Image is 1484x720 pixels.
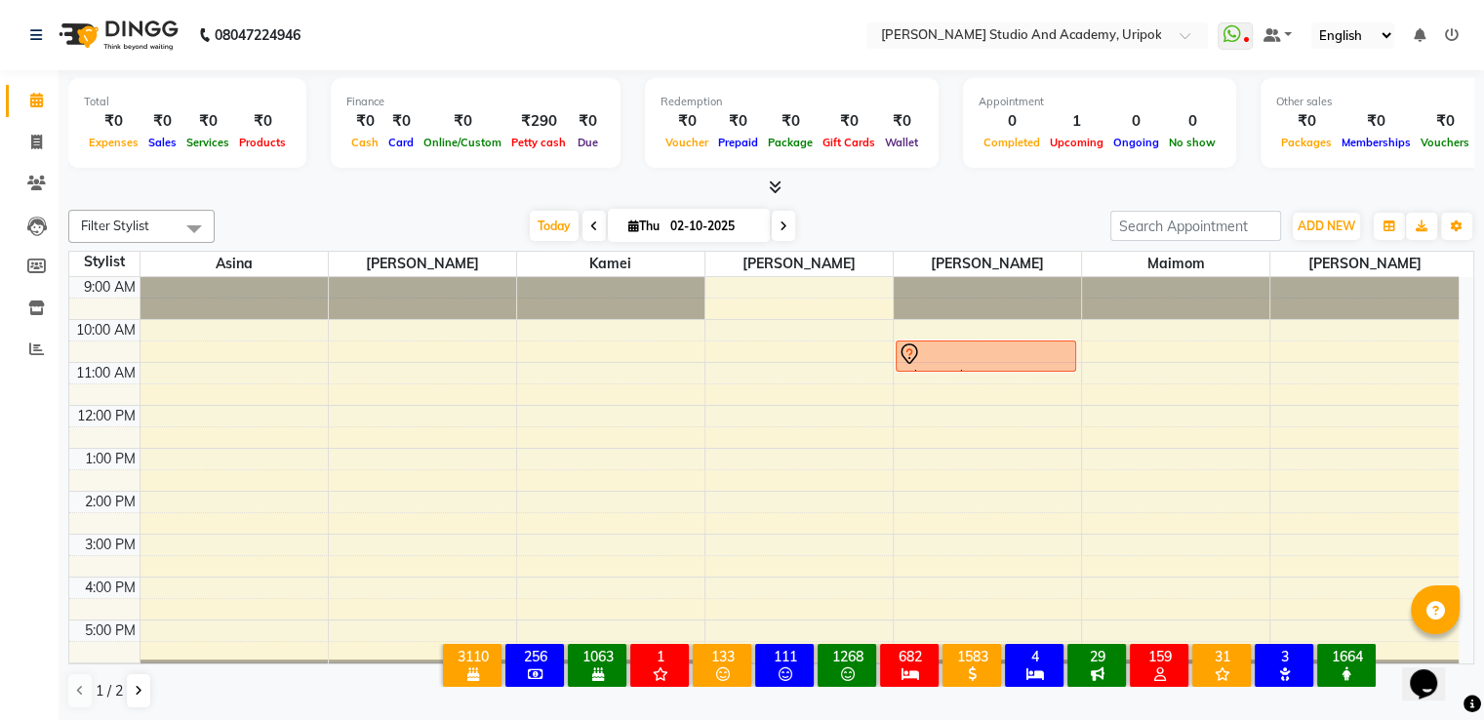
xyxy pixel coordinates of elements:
[1276,136,1337,149] span: Packages
[72,363,140,383] div: 11:00 AM
[1298,219,1355,233] span: ADD NEW
[1321,648,1372,665] div: 1664
[661,110,713,133] div: ₹0
[818,136,880,149] span: Gift Cards
[884,648,935,665] div: 682
[1259,648,1309,665] div: 3
[573,136,603,149] span: Due
[181,136,234,149] span: Services
[697,648,747,665] div: 133
[1293,213,1360,240] button: ADD NEW
[1108,136,1164,149] span: Ongoing
[1270,252,1459,276] span: [PERSON_NAME]
[383,110,419,133] div: ₹0
[81,535,140,555] div: 3:00 PM
[447,648,498,665] div: 3110
[509,648,560,665] div: 256
[1416,136,1474,149] span: Vouchers
[80,277,140,298] div: 9:00 AM
[979,136,1045,149] span: Completed
[506,136,571,149] span: Petty cash
[1164,110,1221,133] div: 0
[713,136,763,149] span: Prepaid
[664,212,762,241] input: 2025-10-02
[72,320,140,340] div: 10:00 AM
[1009,648,1060,665] div: 4
[517,252,704,276] span: Kamei
[81,620,140,641] div: 5:00 PM
[84,110,143,133] div: ₹0
[1337,110,1416,133] div: ₹0
[84,136,143,149] span: Expenses
[73,406,140,426] div: 12:00 PM
[215,8,301,62] b: 08047224946
[69,252,140,272] div: Stylist
[140,252,328,276] span: Asina
[634,648,685,665] div: 1
[979,94,1221,110] div: Appointment
[763,110,818,133] div: ₹0
[1276,110,1337,133] div: ₹0
[1071,648,1122,665] div: 29
[1082,252,1269,276] span: Maimom
[234,110,291,133] div: ₹0
[661,136,713,149] span: Voucher
[661,94,923,110] div: Redemption
[419,110,506,133] div: ₹0
[346,136,383,149] span: Cash
[81,578,140,598] div: 4:00 PM
[1164,136,1221,149] span: No show
[81,492,140,512] div: 2:00 PM
[818,110,880,133] div: ₹0
[705,252,893,276] span: [PERSON_NAME]
[897,341,1075,371] div: Malemnganba, TK01, 10:30 AM-11:15 AM, Hair Cut Men
[1110,211,1281,241] input: Search Appointment
[329,252,516,276] span: [PERSON_NAME]
[419,136,506,149] span: Online/Custom
[946,648,997,665] div: 1583
[623,219,664,233] span: Thu
[1108,110,1164,133] div: 0
[143,136,181,149] span: Sales
[506,110,571,133] div: ₹290
[84,94,291,110] div: Total
[572,648,622,665] div: 1063
[1402,642,1464,700] iframe: chat widget
[81,218,149,233] span: Filter Stylist
[1045,136,1108,149] span: Upcoming
[1045,110,1108,133] div: 1
[530,211,579,241] span: Today
[181,110,234,133] div: ₹0
[880,136,923,149] span: Wallet
[763,136,818,149] span: Package
[1337,136,1416,149] span: Memberships
[96,681,123,701] span: 1 / 2
[822,648,872,665] div: 1268
[894,252,1081,276] span: [PERSON_NAME]
[50,8,183,62] img: logo
[81,663,140,684] div: 6:00 PM
[383,136,419,149] span: Card
[234,136,291,149] span: Products
[713,110,763,133] div: ₹0
[346,94,605,110] div: Finance
[81,449,140,469] div: 1:00 PM
[759,648,810,665] div: 111
[1196,648,1247,665] div: 31
[571,110,605,133] div: ₹0
[1416,110,1474,133] div: ₹0
[1134,648,1184,665] div: 159
[880,110,923,133] div: ₹0
[346,110,383,133] div: ₹0
[979,110,1045,133] div: 0
[143,110,181,133] div: ₹0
